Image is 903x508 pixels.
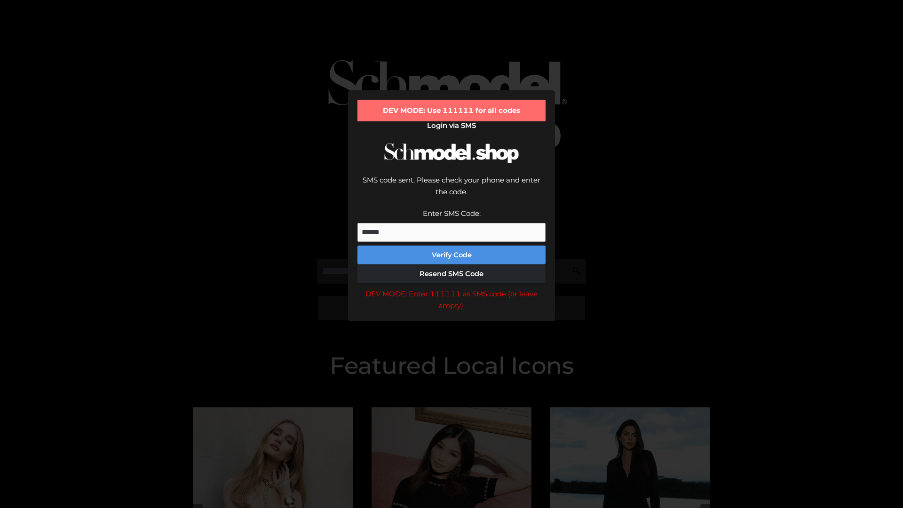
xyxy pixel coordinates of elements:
img: Schmodel Logo [381,135,522,172]
button: Resend SMS Code [357,264,546,283]
button: Verify Code [357,246,546,264]
div: DEV MODE: Use 111111 for all codes [357,100,546,121]
label: Enter SMS Code: [423,209,481,218]
div: SMS code sent. Please check your phone and enter the code. [357,174,546,207]
div: DEV MODE: Enter 111111 as SMS code (or leave empty). [357,288,546,312]
h2: Login via SMS [357,121,546,130]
